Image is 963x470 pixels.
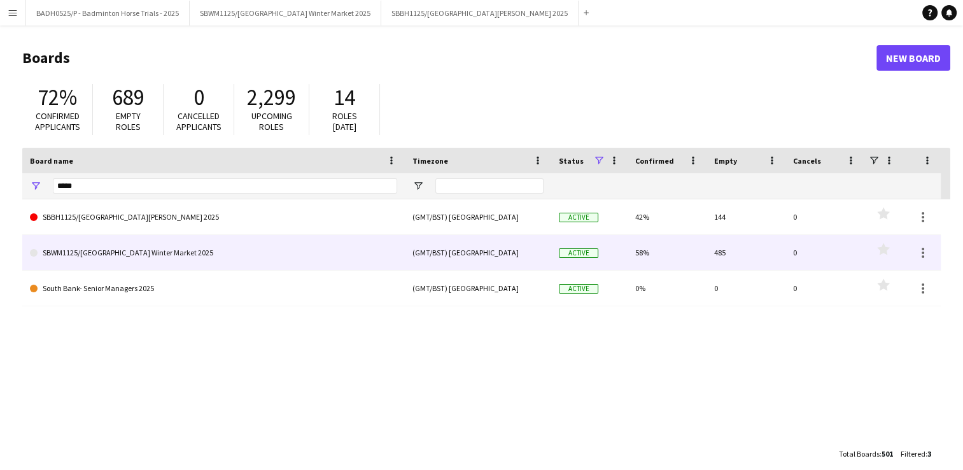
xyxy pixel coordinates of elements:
[30,199,397,235] a: SBBH1125/[GEOGRAPHIC_DATA][PERSON_NAME] 2025
[628,199,706,234] div: 42%
[901,449,925,459] span: Filtered
[30,156,73,166] span: Board name
[793,156,821,166] span: Cancels
[53,178,397,194] input: Board name Filter Input
[30,235,397,271] a: SBWM1125/[GEOGRAPHIC_DATA] Winter Market 2025
[176,110,221,132] span: Cancelled applicants
[30,271,397,306] a: South Bank- Senior Managers 2025
[559,156,584,166] span: Status
[22,48,876,68] h1: Boards
[112,83,144,111] span: 689
[381,1,579,25] button: SBBH1125/[GEOGRAPHIC_DATA][PERSON_NAME] 2025
[38,83,77,111] span: 72%
[839,449,880,459] span: Total Boards
[706,271,785,306] div: 0
[334,83,355,111] span: 14
[559,213,598,222] span: Active
[901,441,931,466] div: :
[332,110,357,132] span: Roles [DATE]
[116,110,141,132] span: Empty roles
[559,248,598,258] span: Active
[405,235,551,270] div: (GMT/BST) [GEOGRAPHIC_DATA]
[628,235,706,270] div: 58%
[714,156,737,166] span: Empty
[193,83,204,111] span: 0
[30,180,41,192] button: Open Filter Menu
[785,199,864,234] div: 0
[882,449,893,459] span: 501
[628,271,706,306] div: 0%
[876,45,950,71] a: New Board
[785,271,864,306] div: 0
[26,1,190,25] button: BADH0525/P - Badminton Horse Trials - 2025
[35,110,80,132] span: Confirmed applicants
[435,178,544,194] input: Timezone Filter Input
[190,1,381,25] button: SBWM1125/[GEOGRAPHIC_DATA] Winter Market 2025
[927,449,931,459] span: 3
[247,83,296,111] span: 2,299
[412,180,424,192] button: Open Filter Menu
[412,156,448,166] span: Timezone
[706,199,785,234] div: 144
[839,441,893,466] div: :
[706,235,785,270] div: 485
[405,199,551,234] div: (GMT/BST) [GEOGRAPHIC_DATA]
[405,271,551,306] div: (GMT/BST) [GEOGRAPHIC_DATA]
[785,235,864,270] div: 0
[251,110,292,132] span: Upcoming roles
[635,156,674,166] span: Confirmed
[559,284,598,294] span: Active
